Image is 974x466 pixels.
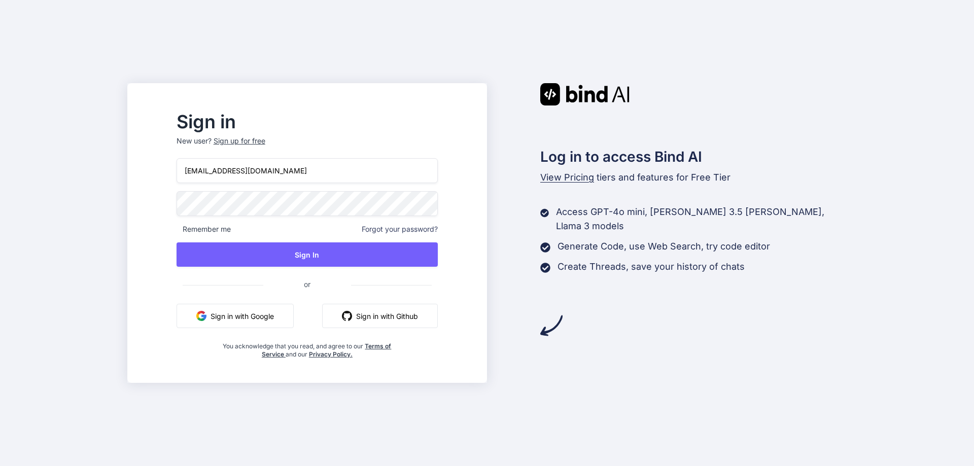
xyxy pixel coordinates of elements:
div: Sign up for free [214,136,265,146]
span: Remember me [177,224,231,234]
p: Access GPT-4o mini, [PERSON_NAME] 3.5 [PERSON_NAME], Llama 3 models [556,205,847,233]
input: Login or Email [177,158,438,183]
p: Generate Code, use Web Search, try code editor [558,239,770,254]
h2: Sign in [177,114,438,130]
span: or [263,272,351,297]
button: Sign in with Github [322,304,438,328]
p: Create Threads, save your history of chats [558,260,745,274]
button: Sign In [177,242,438,267]
a: Privacy Policy. [309,350,353,358]
span: Forgot your password? [362,224,438,234]
button: Sign in with Google [177,304,294,328]
p: tiers and features for Free Tier [540,170,847,185]
p: New user? [177,136,438,158]
img: arrow [540,314,563,337]
img: github [342,311,352,321]
img: Bind AI logo [540,83,630,105]
span: View Pricing [540,172,594,183]
h2: Log in to access Bind AI [540,146,847,167]
div: You acknowledge that you read, and agree to our and our [220,336,395,359]
a: Terms of Service [262,342,392,358]
img: google [196,311,206,321]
